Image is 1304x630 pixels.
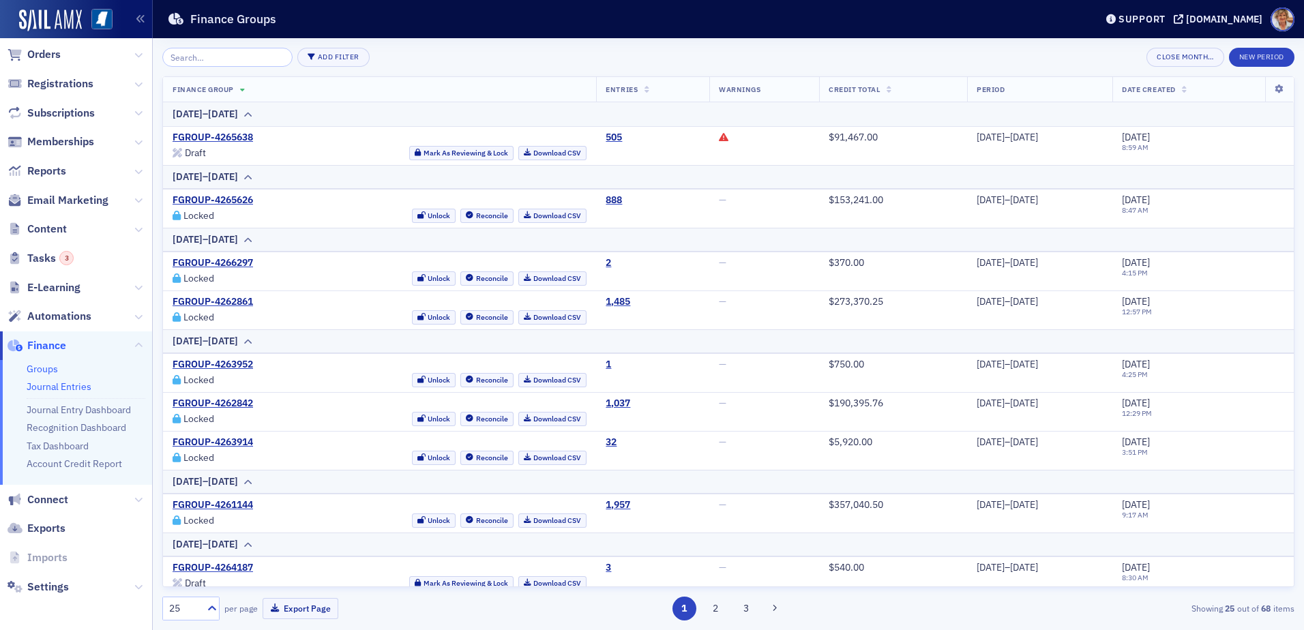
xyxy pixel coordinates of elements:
[183,314,214,321] div: Locked
[829,256,864,269] span: $370.00
[412,451,456,465] button: Unlock
[977,436,1103,449] div: [DATE]–[DATE]
[27,380,91,393] a: Journal Entries
[518,146,587,160] a: Download CSV
[672,597,696,620] button: 1
[173,359,253,371] a: FGROUP-4263952
[829,358,864,370] span: $750.00
[1271,7,1294,31] span: Profile
[173,397,253,410] a: FGROUP-4262842
[1122,447,1148,457] time: 3:51 PM
[719,85,760,94] span: Warnings
[829,85,880,94] span: Credit Total
[606,359,611,371] div: 1
[829,498,883,511] span: $357,040.50
[1122,436,1150,448] span: [DATE]
[1223,602,1237,614] strong: 25
[719,132,728,142] i: 1 issues
[409,146,514,160] button: Mark As Reviewing & Lock
[173,232,238,247] div: [DATE]–[DATE]
[173,334,238,348] div: [DATE]–[DATE]
[1122,205,1149,215] time: 8:47 AM
[518,513,587,528] a: Download CSV
[719,561,726,573] span: —
[8,193,108,208] a: Email Marketing
[606,194,622,207] div: 888
[409,576,514,590] button: Mark As Reviewing & Lock
[518,451,587,465] a: Download CSV
[977,562,1103,574] div: [DATE]–[DATE]
[460,451,514,465] button: Reconcile
[1146,48,1224,67] button: Close Month…
[27,457,122,470] a: Account Credit Report
[1122,268,1148,277] time: 4:15 PM
[27,404,131,416] a: Journal Entry Dashboard
[185,149,206,157] div: Draft
[829,295,883,307] span: $273,370.25
[460,209,514,223] button: Reconcile
[8,338,66,353] a: Finance
[173,537,238,552] div: [DATE]–[DATE]
[1174,14,1267,24] button: [DOMAIN_NAME]
[829,561,864,573] span: $540.00
[829,397,883,409] span: $190,395.76
[183,212,214,220] div: Locked
[719,295,726,307] span: —
[19,10,82,31] a: SailAMX
[183,454,214,462] div: Locked
[27,47,61,62] span: Orders
[59,251,74,265] div: 3
[8,134,94,149] a: Memberships
[606,562,611,574] a: 3
[27,193,108,208] span: Email Marketing
[412,271,456,286] button: Unlock
[977,194,1103,207] div: [DATE]–[DATE]
[183,517,214,524] div: Locked
[1122,307,1152,316] time: 12:57 PM
[173,296,253,308] a: FGROUP-4262861
[606,499,630,511] a: 1,957
[1122,194,1150,206] span: [DATE]
[169,601,199,616] div: 25
[703,597,727,620] button: 2
[91,9,113,30] img: SailAMX
[27,580,69,595] span: Settings
[719,397,726,409] span: —
[27,251,74,266] span: Tasks
[518,310,587,325] a: Download CSV
[1122,573,1149,582] time: 8:30 AM
[1122,370,1148,379] time: 4:25 PM
[719,358,726,370] span: —
[735,597,758,620] button: 3
[460,412,514,426] button: Reconcile
[977,296,1103,308] div: [DATE]–[DATE]
[460,271,514,286] button: Reconcile
[8,309,91,324] a: Automations
[829,194,883,206] span: $153,241.00
[173,85,234,94] span: Finance Group
[412,209,456,223] button: Unlock
[1122,256,1150,269] span: [DATE]
[82,9,113,32] a: View Homepage
[27,222,67,237] span: Content
[460,310,514,325] button: Reconcile
[1122,142,1149,152] time: 8:59 AM
[224,602,258,614] label: per page
[977,85,1005,94] span: Period
[8,47,61,62] a: Orders
[185,580,206,587] div: Draft
[518,373,587,387] a: Download CSV
[27,521,65,536] span: Exports
[518,271,587,286] a: Download CSV
[977,132,1103,144] div: [DATE]–[DATE]
[412,373,456,387] button: Unlock
[8,521,65,536] a: Exports
[829,436,872,448] span: $5,920.00
[27,164,66,179] span: Reports
[977,397,1103,410] div: [DATE]–[DATE]
[173,436,253,449] a: FGROUP-4263914
[8,280,80,295] a: E-Learning
[173,132,253,144] a: FGROUP-4265638
[297,48,370,67] button: Add Filter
